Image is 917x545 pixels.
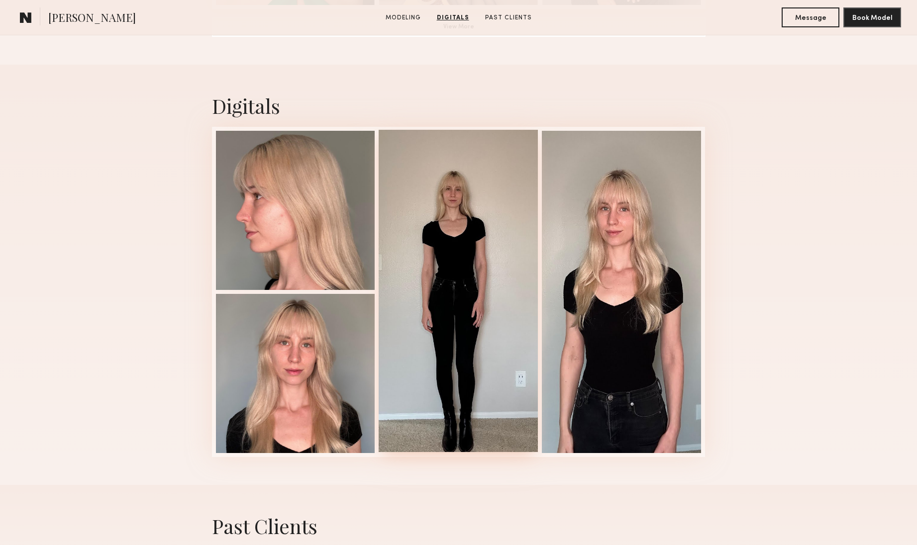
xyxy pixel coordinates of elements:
[48,10,136,27] span: [PERSON_NAME]
[843,7,901,27] button: Book Model
[382,13,425,22] a: Modeling
[481,13,536,22] a: Past Clients
[782,7,839,27] button: Message
[843,13,901,21] a: Book Model
[433,13,473,22] a: Digitals
[212,513,706,539] div: Past Clients
[212,92,706,119] div: Digitals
